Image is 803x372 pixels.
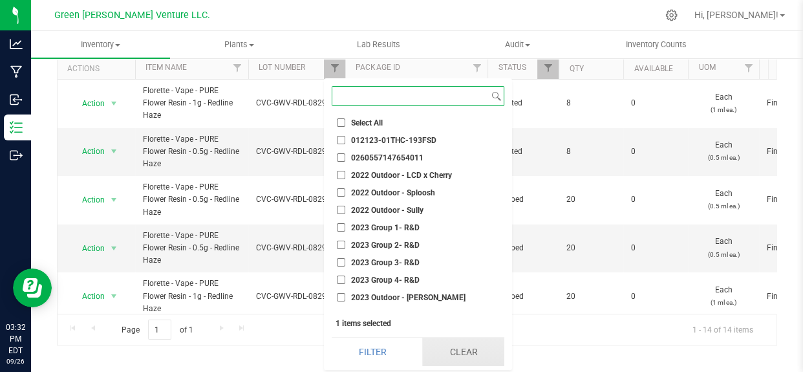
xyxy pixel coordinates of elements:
a: Filter [466,57,487,79]
span: Shipped [495,193,551,206]
p: (1 ml ea.) [696,296,751,309]
span: Action [70,287,105,305]
input: 1 [148,320,171,340]
span: 0 [631,242,680,254]
span: Action [70,191,105,209]
span: 2023 Outdoor - [PERSON_NAME] [351,294,466,301]
span: 2022 Outdoor - Sploosh [351,189,435,197]
a: Plants [170,31,309,58]
span: Florette - Vape - PURE Flower Resin - 1g - Redline Haze [143,85,241,122]
inline-svg: Manufacturing [10,65,23,78]
span: 2022 Outdoor - LCD x Cherry [351,171,452,179]
span: 0 [631,193,680,206]
p: (0.5 ml ea.) [696,248,751,261]
span: 012123-01THC-193FSD [351,137,436,144]
span: CVC-GWV-RDL-082925 [256,146,337,158]
input: 0260557147654011 [337,153,345,162]
span: Action [70,239,105,257]
p: 03:32 PM EDT [6,322,25,356]
inline-svg: Inbound [10,93,23,106]
span: 2022 Outdoor - Sully [351,206,423,214]
p: (1 ml ea.) [696,104,751,116]
span: select [106,239,122,257]
input: 2022 Outdoor - Sully [337,206,345,214]
span: Florette - Vape - PURE Flower Resin - 1g - Redline Haze [143,278,241,315]
span: Created [495,97,551,109]
span: CVC-GWV-RDL-082925 [256,290,337,303]
input: 2023 Group 2- R&D [337,241,345,249]
a: UOM [698,63,715,72]
span: 20 [566,193,616,206]
span: Each [696,284,751,309]
inline-svg: Outbound [10,149,23,162]
span: Inventory [31,39,170,50]
span: Each [696,139,751,164]
span: 2023 Group 3- R&D [351,259,420,267]
span: CVC-GWV-RDL-082925 [256,193,337,206]
span: Shipped [495,242,551,254]
span: Action [70,142,105,160]
iframe: Resource center [13,268,52,307]
a: Filter [324,57,345,79]
input: 2023 Group 3- R&D [337,258,345,267]
span: 2023 Group 2- R&D [351,241,420,249]
span: select [106,142,122,160]
span: Select All [351,119,383,127]
span: 2023 Group 1- R&D [351,224,420,232]
span: Florette - Vape - PURE Flower Resin - 0.5g - Redline Haze [143,230,241,267]
input: 2023 Group 4- R&D [337,276,345,284]
span: Each [696,235,751,260]
a: Inventory Counts [587,31,726,58]
input: 2022 Outdoor - Sploosh [337,188,345,197]
p: (0.5 ml ea.) [696,151,751,164]
span: Each [696,91,751,116]
span: Inventory Counts [608,39,704,50]
span: select [106,191,122,209]
inline-svg: Inventory [10,121,23,134]
input: Select All [337,118,345,127]
span: Each [696,188,751,212]
span: Green [PERSON_NAME] Venture LLC. [54,10,210,21]
span: 8 [566,146,616,158]
span: 2023 Group 4- R&D [351,276,420,284]
div: 1 items selected [336,319,500,328]
a: Filter [738,57,759,79]
a: Filter [227,57,248,79]
span: Lab Results [339,39,418,50]
span: Page of 1 [111,320,204,340]
a: Status [498,63,526,72]
span: select [106,94,122,113]
span: select [106,287,122,305]
span: Hi, [PERSON_NAME]! [694,10,778,20]
input: Search [332,87,489,105]
input: 2023 Group 1- R&D [337,223,345,232]
div: Manage settings [663,9,680,21]
span: Florette - Vape - PURE Flower Resin - 0.5g - Redline Haze [143,133,241,171]
span: Shipped [495,290,551,303]
span: Plants [171,39,308,50]
a: Audit [448,31,587,58]
a: Lot Number [259,63,305,72]
a: Lab Results [309,31,448,58]
div: Actions [67,64,130,73]
a: Package ID [356,63,400,72]
span: 0260557147654011 [351,154,423,162]
p: 09/26 [6,356,25,366]
inline-svg: Analytics [10,38,23,50]
span: Created [495,146,551,158]
input: 2022 Outdoor - LCD x Cherry [337,171,345,179]
a: Inventory [31,31,170,58]
a: Qty [569,64,583,73]
span: 0 [631,146,680,158]
span: CVC-GWV-RDL-082925 [256,97,337,109]
span: CVC-GWV-RDL-082925 [256,242,337,254]
span: 8 [566,97,616,109]
a: Filter [537,57,559,79]
span: Action [70,94,105,113]
span: Florette - Vape - PURE Flower Resin - 0.5g - Redline Haze [143,181,241,219]
span: Audit [449,39,586,50]
span: 1 - 14 of 14 items [682,320,764,339]
button: Filter [332,338,413,366]
a: Item Name [145,63,187,72]
span: 0 [631,97,680,109]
